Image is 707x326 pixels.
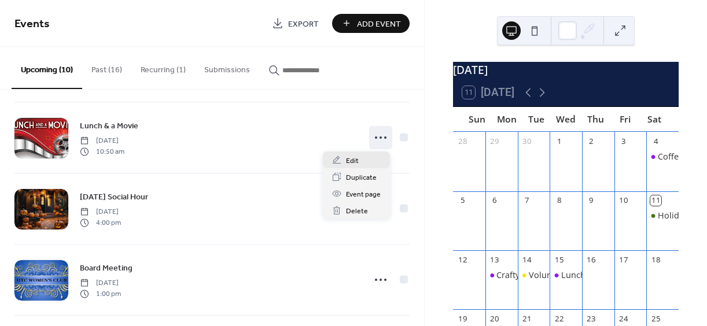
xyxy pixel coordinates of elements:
div: 15 [554,254,564,265]
div: Volunteer at A Precious Child [518,269,550,281]
span: Events [14,13,50,35]
button: Add Event [332,14,410,33]
div: Sat [640,107,669,132]
div: 30 [522,136,532,146]
div: 3 [618,136,629,146]
a: Export [263,14,327,33]
div: 9 [586,195,596,206]
div: 2 [586,136,596,146]
span: Duplicate [346,172,377,184]
span: [DATE] Social Hour [80,191,148,203]
div: 1 [554,136,564,146]
span: 1:00 pm [80,288,121,299]
span: Board Meeting [80,262,132,275]
button: Recurring (1) [131,47,195,88]
div: 7 [522,195,532,206]
div: Coffee & Donuts [646,151,679,162]
span: Lunch & a Movie [80,120,138,132]
span: [DATE] [80,136,124,146]
div: 4 [650,136,661,146]
div: Crafty Connections [485,269,518,281]
div: 5 [457,195,467,206]
button: Past (16) [82,47,131,88]
div: 16 [586,254,596,265]
div: Wed [551,107,581,132]
div: 23 [586,314,596,324]
span: 10:50 am [80,146,124,157]
div: 8 [554,195,564,206]
div: Holiday Bazaar [646,210,679,221]
div: 24 [618,314,629,324]
a: Board Meeting [80,261,132,275]
div: Crafty Connections [496,269,571,281]
span: 4:00 pm [80,217,121,228]
div: 6 [489,195,500,206]
div: Fri [610,107,640,132]
div: Mon [492,107,521,132]
a: Lunch & a Movie [80,119,138,132]
div: 19 [457,314,467,324]
div: 14 [522,254,532,265]
button: Upcoming (10) [12,47,82,89]
div: 11 [650,195,661,206]
div: [DATE] [453,62,679,79]
div: 22 [554,314,564,324]
a: [DATE] Social Hour [80,190,148,203]
div: Sun [462,107,492,132]
div: Volunteer at A Precious Child [529,269,644,281]
div: 18 [650,254,661,265]
span: Event page [346,188,381,201]
button: Submissions [195,47,259,88]
div: 13 [489,254,500,265]
div: 25 [650,314,661,324]
span: Edit [346,155,359,167]
div: 21 [522,314,532,324]
span: Export [288,18,319,30]
div: Lunch Bunch [561,269,613,281]
div: 28 [457,136,467,146]
div: 10 [618,195,629,206]
div: Tue [521,107,551,132]
div: 29 [489,136,500,146]
div: Thu [581,107,610,132]
div: 20 [489,314,500,324]
div: 17 [618,254,629,265]
span: Add Event [357,18,401,30]
span: [DATE] [80,278,121,288]
div: Lunch Bunch [550,269,582,281]
span: Delete [346,205,368,217]
div: 12 [457,254,467,265]
span: [DATE] [80,207,121,217]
